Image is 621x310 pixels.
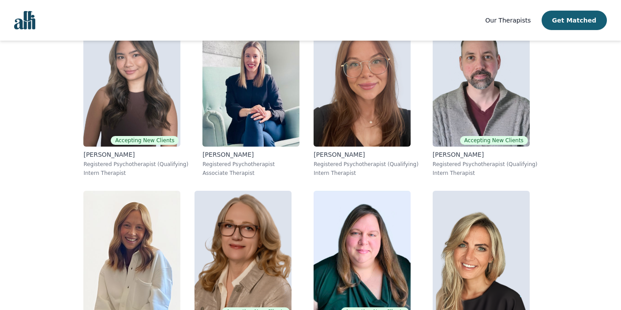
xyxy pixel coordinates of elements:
[426,12,545,184] a: Sean_FlynnAccepting New Clients[PERSON_NAME]Registered Psychotherapist (Qualifying)Intern Therapist
[83,170,188,177] p: Intern Therapist
[111,136,179,145] span: Accepting New Clients
[202,150,299,159] p: [PERSON_NAME]
[83,19,180,147] img: Noreen Clare_Tibudan
[202,170,299,177] p: Associate Therapist
[83,150,188,159] p: [PERSON_NAME]
[485,17,531,24] span: Our Therapists
[307,12,426,184] a: Jessica_Mckenna[PERSON_NAME]Registered Psychotherapist (Qualifying)Intern Therapist
[314,19,411,147] img: Jessica_Mckenna
[433,161,538,168] p: Registered Psychotherapist (Qualifying)
[485,15,531,26] a: Our Therapists
[14,11,35,30] img: alli logo
[83,161,188,168] p: Registered Psychotherapist (Qualifying)
[314,161,419,168] p: Registered Psychotherapist (Qualifying)
[202,161,299,168] p: Registered Psychotherapist
[195,12,307,184] a: Andreann_Gosselin[PERSON_NAME]Registered PsychotherapistAssociate Therapist
[433,150,538,159] p: [PERSON_NAME]
[314,150,419,159] p: [PERSON_NAME]
[542,11,607,30] button: Get Matched
[314,170,419,177] p: Intern Therapist
[460,136,528,145] span: Accepting New Clients
[76,12,195,184] a: Noreen Clare_TibudanAccepting New Clients[PERSON_NAME]Registered Psychotherapist (Qualifying)Inte...
[433,170,538,177] p: Intern Therapist
[433,19,530,147] img: Sean_Flynn
[202,19,299,147] img: Andreann_Gosselin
